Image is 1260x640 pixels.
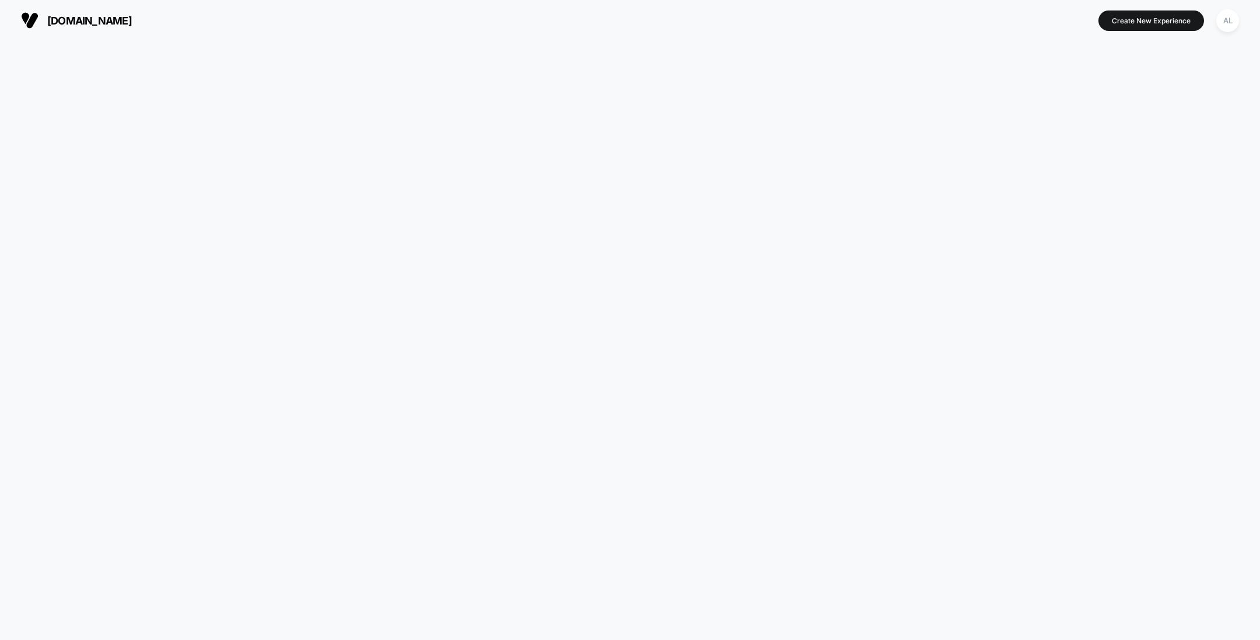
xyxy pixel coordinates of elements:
button: AL [1213,9,1242,33]
button: Create New Experience [1098,11,1204,31]
img: Visually logo [21,12,38,29]
button: [DOMAIN_NAME] [17,11,135,30]
div: AL [1216,9,1239,32]
span: [DOMAIN_NAME] [47,15,132,27]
